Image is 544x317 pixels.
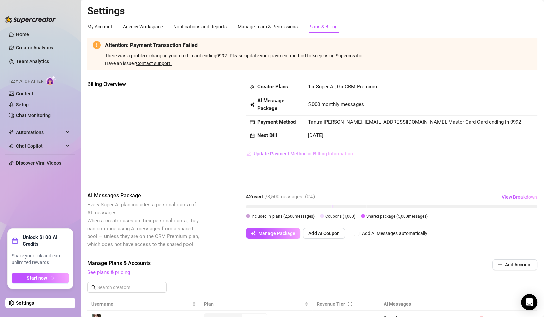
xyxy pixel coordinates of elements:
[87,298,200,311] th: Username
[50,276,54,280] span: arrow-right
[246,228,300,239] button: Manage Package
[257,97,284,112] strong: AI Message Package
[97,284,157,291] input: Search creators
[502,194,537,200] span: View Breakdown
[23,234,69,247] strong: Unlock $100 AI Credits
[308,132,323,138] span: [DATE]
[250,133,255,138] span: calendar
[93,41,101,49] span: exclamation-circle
[521,294,537,310] div: Open Intercom Messenger
[105,53,532,67] span: There was a problem charging your credit card ending 0992 . Please update your payment method to ...
[105,60,532,67] div: Have an issue?
[250,85,255,89] span: team
[325,214,355,219] span: Coupons ( 1,000 )
[12,253,69,266] span: Share your link and earn unlimited rewards
[27,275,47,281] span: Start now
[46,76,56,85] img: AI Chatter
[200,298,312,311] th: Plan
[265,194,302,200] span: / 8,500 messages
[238,23,298,30] div: Manage Team & Permissions
[308,84,377,90] span: 1 x Super AI, 0 x CRM Premium
[308,101,364,109] span: 5,000 monthly messages
[12,273,69,283] button: Start nowarrow-right
[308,231,340,236] span: Add AI Coupon
[246,151,251,156] span: edit
[348,302,352,306] span: info-circle
[87,80,200,88] span: Billing Overview
[136,61,172,66] a: Contact support.
[16,141,64,151] span: Chat Copilot
[16,127,64,138] span: Automations
[87,269,130,275] a: See plans & pricing
[498,262,502,267] span: plus
[16,102,29,107] a: Setup
[251,214,315,219] span: Included in plans ( 2,500 messages)
[9,130,14,135] span: thunderbolt
[16,91,33,96] a: Content
[87,202,199,247] span: Every Super AI plan includes a personal quota of AI messages. When a creator uses up their person...
[91,300,191,308] span: Username
[16,160,61,166] a: Discover Viral Videos
[87,23,112,30] div: My Account
[12,237,18,244] span: gift
[16,32,29,37] a: Home
[305,194,315,200] span: ( 0 %)
[16,300,34,306] a: Settings
[91,285,96,290] span: search
[246,148,353,159] button: Update Payment Method or Billing Information
[380,298,470,311] th: AI Messages
[254,151,353,156] span: Update Payment Method or Billing Information
[87,5,537,17] h2: Settings
[257,119,296,125] strong: Payment Method
[258,231,295,236] span: Manage Package
[105,42,198,48] strong: Attention: Payment Transaction Failed
[257,132,277,138] strong: Next Bill
[87,259,447,267] span: Manage Plans & Accounts
[303,228,345,239] button: Add AI Coupon
[173,23,227,30] div: Notifications and Reports
[317,301,345,307] span: Revenue Tier
[16,58,49,64] a: Team Analytics
[204,300,303,308] span: Plan
[492,259,537,270] button: Add Account
[308,119,521,125] span: Tantra [PERSON_NAME], [EMAIL_ADDRESS][DOMAIN_NAME], Master Card Card ending in 0992
[16,42,70,53] a: Creator Analytics
[505,262,532,267] span: Add Account
[501,192,537,202] button: View Breakdown
[250,120,255,125] span: credit-card
[9,78,43,85] span: Izzy AI Chatter
[5,16,56,23] img: logo-BBDzfeDw.svg
[87,192,200,200] span: AI Messages Package
[246,194,263,200] strong: 42 used
[9,144,13,148] img: Chat Copilot
[123,23,163,30] div: Agency Workspace
[308,23,338,30] div: Plans & Billing
[362,230,427,237] div: Add AI Messages automatically
[366,214,428,219] span: Shared package ( 5,000 messages)
[257,84,288,90] strong: Creator Plans
[16,113,51,118] a: Chat Monitoring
